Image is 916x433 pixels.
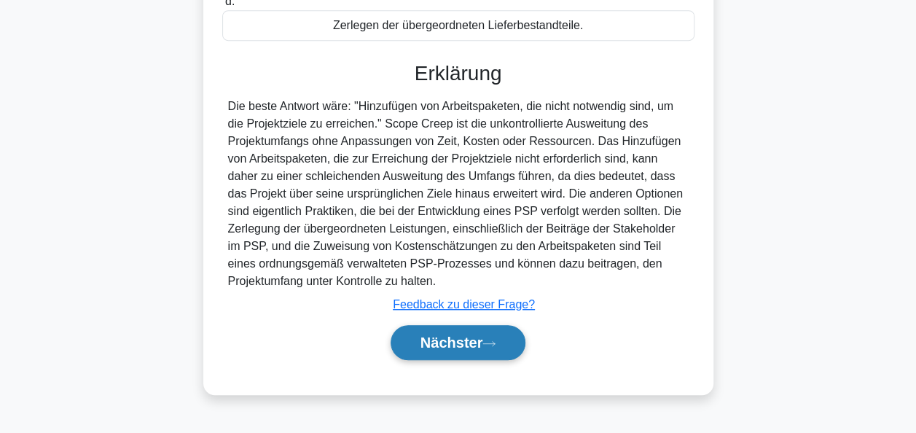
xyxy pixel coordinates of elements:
h3: Erklärung [231,61,686,86]
button: Nächster [391,325,526,360]
div: Die beste Antwort wäre: "Hinzufügen von Arbeitspaketen, die nicht notwendig sind, um die Projektz... [228,98,689,290]
div: Zerlegen der übergeordneten Lieferbestandteile. [222,10,694,41]
font: Nächster [420,335,483,351]
a: Feedback zu dieser Frage? [393,298,535,311]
